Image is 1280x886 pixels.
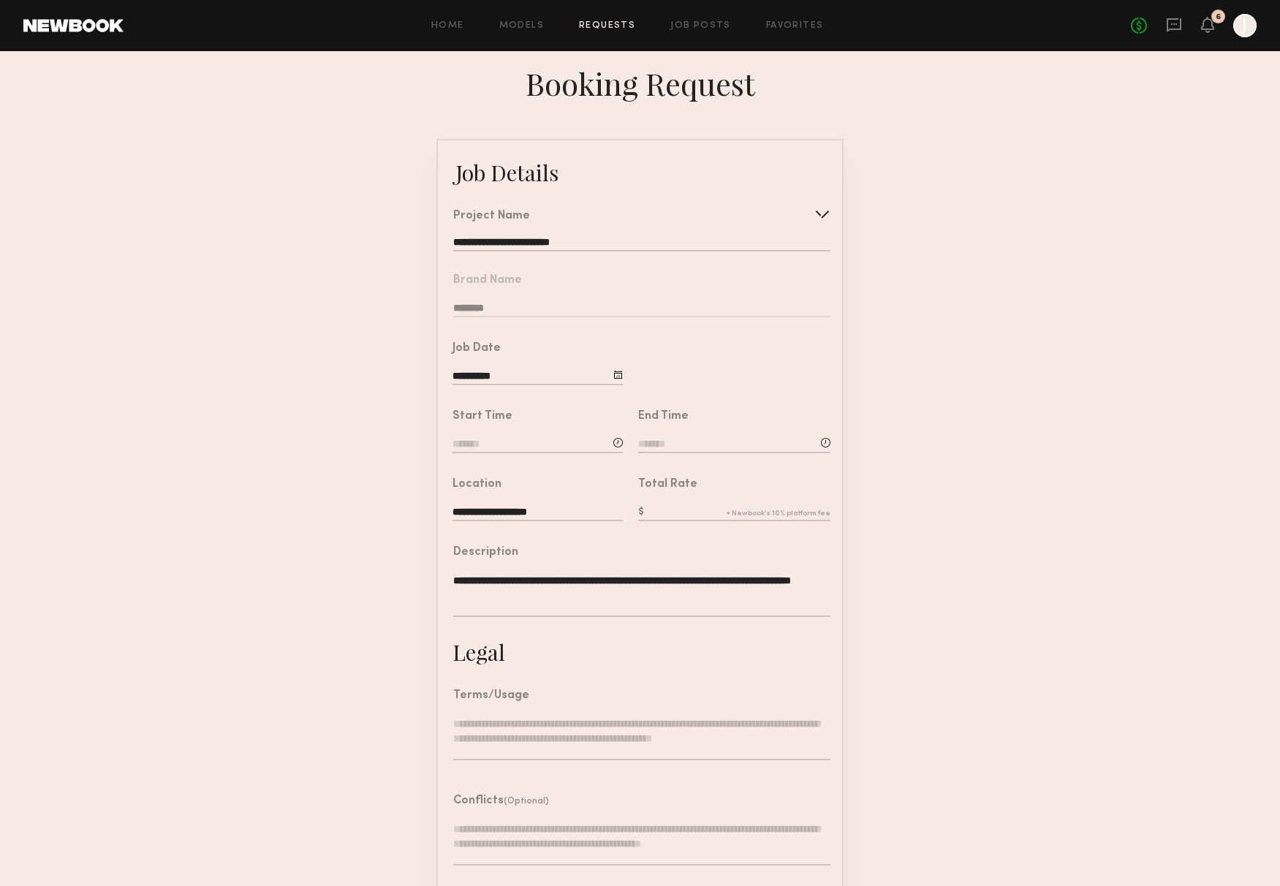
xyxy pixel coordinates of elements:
[499,21,544,31] a: Models
[526,63,755,104] div: Booking Request
[1233,14,1257,37] a: J
[638,479,697,491] div: Total Rate
[453,547,518,559] div: Description
[453,795,549,807] header: Conflicts
[455,158,558,187] div: Job Details
[766,21,824,31] a: Favorites
[1216,13,1221,21] div: 6
[452,479,501,491] div: Location
[452,411,512,423] div: Start Time
[452,637,505,667] div: Legal
[670,21,731,31] a: Job Posts
[638,411,689,423] div: End Time
[453,690,529,702] div: Terms/Usage
[431,21,464,31] a: Home
[453,211,530,222] div: Project Name
[452,343,501,355] div: Job Date
[579,21,635,31] a: Requests
[504,797,549,806] span: (Optional)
